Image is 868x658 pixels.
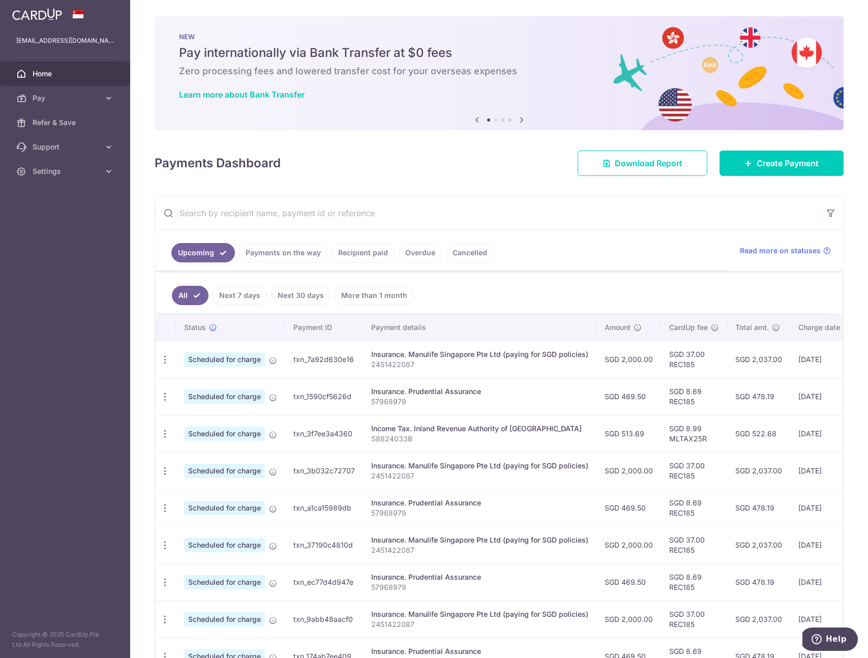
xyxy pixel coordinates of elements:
[790,563,859,601] td: [DATE]
[285,415,363,452] td: txn_3f7ee3a4360
[33,93,100,103] span: Pay
[33,166,100,176] span: Settings
[790,452,859,489] td: [DATE]
[790,526,859,563] td: [DATE]
[727,601,790,638] td: SGD 2,037.00
[184,501,265,515] span: Scheduled for charge
[727,341,790,378] td: SGD 2,037.00
[578,151,707,176] a: Download Report
[371,498,588,508] div: Insurance. Prudential Assurance
[184,352,265,367] span: Scheduled for charge
[371,349,588,360] div: Insurance. Manulife Singapore Pte Ltd (paying for SGD policies)
[371,508,588,518] p: 57968979
[371,461,588,471] div: Insurance. Manulife Singapore Pte Ltd (paying for SGD policies)
[184,612,265,626] span: Scheduled for charge
[790,489,859,526] td: [DATE]
[239,243,327,262] a: Payments on the way
[184,575,265,589] span: Scheduled for charge
[399,243,442,262] a: Overdue
[285,452,363,489] td: txn_3b032c72707
[661,415,727,452] td: SGD 8.99 MLTAX25R
[179,89,305,100] a: Learn more about Bank Transfer
[727,563,790,601] td: SGD 478.19
[727,452,790,489] td: SGD 2,037.00
[371,619,588,630] p: 2451422087
[371,609,588,619] div: Insurance. Manulife Singapore Pte Ltd (paying for SGD policies)
[179,33,819,41] p: NEW
[371,434,588,444] p: S8824033B
[371,535,588,545] div: Insurance. Manulife Singapore Pte Ltd (paying for SGD policies)
[371,545,588,555] p: 2451422087
[33,142,100,152] span: Support
[740,246,821,256] span: Read more on statuses
[596,489,661,526] td: SGD 469.50
[184,464,265,478] span: Scheduled for charge
[596,526,661,563] td: SGD 2,000.00
[285,378,363,415] td: txn_1590cf5626d
[179,45,819,61] h5: Pay internationally via Bank Transfer at $0 fees
[184,322,206,333] span: Status
[596,452,661,489] td: SGD 2,000.00
[285,601,363,638] td: txn_9abb48aacf0
[605,322,631,333] span: Amount
[669,322,708,333] span: CardUp fee
[727,415,790,452] td: SGD 522.68
[285,563,363,601] td: txn_ec77d4d947e
[596,601,661,638] td: SGD 2,000.00
[172,286,208,305] a: All
[179,65,819,77] h6: Zero processing fees and lowered transfer cost for your overseas expenses
[661,601,727,638] td: SGD 37.00 REC185
[12,8,62,20] img: CardUp
[720,151,844,176] a: Create Payment
[661,563,727,601] td: SGD 8.69 REC185
[371,471,588,481] p: 2451422087
[213,286,267,305] a: Next 7 days
[371,360,588,370] p: 2451422087
[33,117,100,128] span: Refer & Save
[735,322,769,333] span: Total amt.
[661,526,727,563] td: SGD 37.00 REC185
[155,154,281,172] h4: Payments Dashboard
[33,69,100,79] span: Home
[371,582,588,592] p: 57968979
[285,526,363,563] td: txn_37190c4810d
[740,246,831,256] a: Read more on statuses
[802,627,858,653] iframe: Opens a widget where you can find more information
[155,197,819,229] input: Search by recipient name, payment id or reference
[596,563,661,601] td: SGD 469.50
[155,16,844,130] img: Bank transfer banner
[335,286,414,305] a: More than 1 month
[285,489,363,526] td: txn_a1ca15989db
[371,397,588,407] p: 57968979
[757,157,819,169] span: Create Payment
[596,415,661,452] td: SGD 513.69
[184,390,265,404] span: Scheduled for charge
[184,538,265,552] span: Scheduled for charge
[727,378,790,415] td: SGD 478.19
[332,243,395,262] a: Recipient paid
[596,341,661,378] td: SGD 2,000.00
[363,314,596,341] th: Payment details
[661,452,727,489] td: SGD 37.00 REC185
[661,378,727,415] td: SGD 8.69 REC185
[727,489,790,526] td: SGD 478.19
[371,646,588,656] div: Insurance. Prudential Assurance
[16,36,114,46] p: [EMAIL_ADDRESS][DOMAIN_NAME]
[184,427,265,441] span: Scheduled for charge
[446,243,494,262] a: Cancelled
[790,601,859,638] td: [DATE]
[271,286,331,305] a: Next 30 days
[798,322,840,333] span: Charge date
[371,424,588,434] div: Income Tax. Inland Revenue Authority of [GEOGRAPHIC_DATA]
[790,415,859,452] td: [DATE]
[790,378,859,415] td: [DATE]
[790,341,859,378] td: [DATE]
[661,341,727,378] td: SGD 37.00 REC185
[727,526,790,563] td: SGD 2,037.00
[285,314,363,341] th: Payment ID
[285,341,363,378] td: txn_7a92d630e16
[661,489,727,526] td: SGD 8.69 REC185
[371,572,588,582] div: Insurance. Prudential Assurance
[171,243,235,262] a: Upcoming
